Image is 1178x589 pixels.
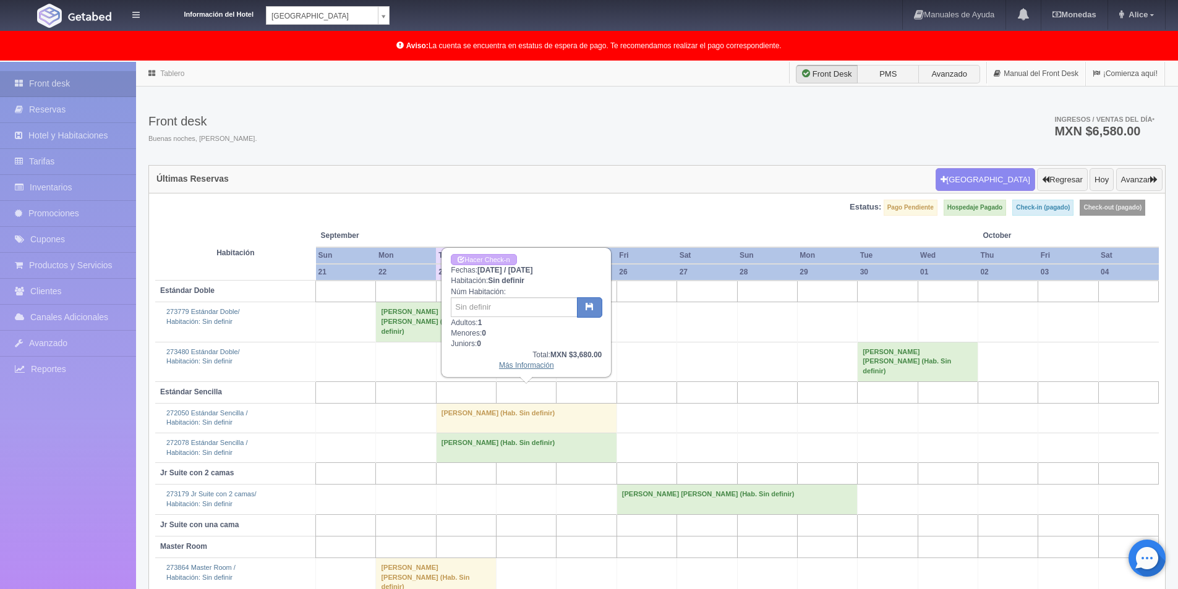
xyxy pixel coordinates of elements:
label: PMS [857,65,919,83]
a: 272050 Estándar Sencilla /Habitación: Sin definir [166,409,247,426]
input: Sin definir [451,297,578,317]
a: Hacer Check-in [451,254,516,266]
th: 23 [436,264,496,281]
dt: Información del Hotel [155,6,254,20]
td: [PERSON_NAME] [PERSON_NAME] (Hab. Sin definir) [617,485,857,514]
h3: MXN $6,580.00 [1054,125,1155,137]
th: 29 [797,264,857,281]
label: Check-out (pagado) [1080,200,1145,216]
th: Sat [677,247,737,264]
a: ¡Comienza aquí! [1086,62,1164,86]
td: [PERSON_NAME] (Hab. Sin definir) [436,403,617,433]
b: 1 [478,318,482,327]
b: Monedas [1052,10,1096,19]
td: [PERSON_NAME] (Hab. Sin definir) [436,433,617,463]
th: 30 [858,264,918,281]
a: Más Información [499,361,554,370]
b: MXN $3,680.00 [550,350,602,359]
img: Getabed [68,12,111,21]
th: 04 [1098,264,1158,281]
b: Estándar Sencilla [160,388,222,396]
span: Alice [1125,10,1148,19]
th: Mon [797,247,857,264]
th: 02 [978,264,1038,281]
span: September [321,231,432,241]
th: 28 [737,264,797,281]
b: [DATE] / [DATE] [477,266,533,274]
label: Front Desk [796,65,858,83]
b: Sin definir [488,276,524,285]
button: Regresar [1037,168,1087,192]
th: Thu [978,247,1038,264]
button: Hoy [1090,168,1114,192]
b: Aviso: [406,41,429,50]
button: [GEOGRAPHIC_DATA] [936,168,1035,192]
th: Fri [617,247,676,264]
div: Fechas: Habitación: Núm Habitación: Adultos: Menores: Juniors: [442,248,610,376]
a: Tablero [160,69,184,78]
label: Estatus: [850,201,881,213]
td: [PERSON_NAME] [PERSON_NAME] (Hab. Sin definir) [376,302,497,342]
img: Getabed [37,4,62,28]
th: Mon [376,247,436,264]
span: October [983,231,1093,241]
label: Avanzado [918,65,980,83]
th: Sat [1098,247,1158,264]
label: Hospedaje Pagado [944,200,1006,216]
a: [GEOGRAPHIC_DATA] [266,6,390,25]
th: Sun [737,247,797,264]
a: Manual del Front Desk [987,62,1085,86]
label: Pago Pendiente [884,200,937,216]
th: 27 [677,264,737,281]
a: 273480 Estándar Doble/Habitación: Sin definir [166,348,240,365]
b: Jr Suite con 2 camas [160,468,234,477]
a: 273864 Master Room /Habitación: Sin definir [166,564,236,581]
b: Jr Suite con una cama [160,520,239,529]
span: [GEOGRAPHIC_DATA] [271,7,373,25]
th: 21 [316,264,376,281]
th: Tue [858,247,918,264]
th: 22 [376,264,436,281]
span: Buenas noches, [PERSON_NAME]. [148,134,257,144]
a: 273779 Estándar Doble/Habitación: Sin definir [166,308,240,325]
th: Sun [316,247,376,264]
span: Ingresos / Ventas del día [1054,116,1155,123]
th: 03 [1038,264,1098,281]
strong: Habitación [216,248,254,257]
th: Tue [436,247,496,264]
a: 272078 Estándar Sencilla /Habitación: Sin definir [166,439,247,456]
b: Master Room [160,542,207,551]
th: Wed [918,247,978,264]
div: Total: [451,350,602,360]
th: 01 [918,264,978,281]
h3: Front desk [148,114,257,128]
button: Avanzar [1116,168,1163,192]
b: Estándar Doble [160,286,215,295]
th: Fri [1038,247,1098,264]
td: [PERSON_NAME] [PERSON_NAME] (Hab. Sin definir) [858,342,978,381]
b: 0 [482,329,486,337]
th: 26 [617,264,676,281]
b: 0 [477,339,481,348]
a: 273179 Jr Suite con 2 camas/Habitación: Sin definir [166,490,257,507]
h4: Últimas Reservas [156,174,229,184]
label: Check-in (pagado) [1012,200,1073,216]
